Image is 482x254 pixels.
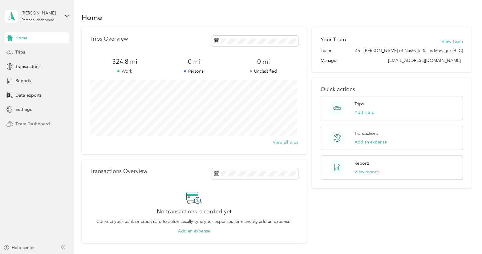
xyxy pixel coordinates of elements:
[321,86,463,93] p: Quick actions
[354,139,387,145] button: Add an expense
[321,36,346,43] h2: Your Team
[354,109,375,116] button: Add a trip
[90,168,147,175] p: Transactions Overview
[157,208,232,215] h2: No transactions recorded yet
[15,121,50,127] span: Team Dashboard
[354,101,364,107] p: Trips
[160,57,229,66] span: 0 mi
[82,14,102,21] h1: Home
[90,57,160,66] span: 324.8 mi
[229,68,298,75] p: Unclassified
[22,18,55,22] div: Personal dashboard
[90,36,128,42] p: Trips Overview
[15,63,40,70] span: Transactions
[15,106,32,113] span: Settings
[90,68,160,75] p: Work
[354,169,379,175] button: View reports
[354,160,370,167] p: Reports
[354,130,378,137] p: Transactions
[15,35,27,41] span: Home
[22,10,60,16] div: [PERSON_NAME]
[388,58,461,63] span: [EMAIL_ADDRESS][DOMAIN_NAME]
[15,78,31,84] span: Reports
[442,38,463,45] button: View Team
[15,49,25,55] span: Trips
[160,68,229,75] p: Personal
[229,57,298,66] span: 0 mi
[355,47,463,54] span: 45 - [PERSON_NAME] of Nashville Sales Manager (BLC)
[96,218,292,225] p: Connect your bank or credit card to automatically sync your expenses, or manually add an expense.
[3,244,35,251] button: Help center
[321,57,338,64] span: Manager
[448,220,482,254] iframe: Everlance-gr Chat Button Frame
[321,47,331,54] span: Team
[15,92,42,99] span: Data exports
[178,228,210,234] button: Add an expense
[273,139,298,146] button: View all trips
